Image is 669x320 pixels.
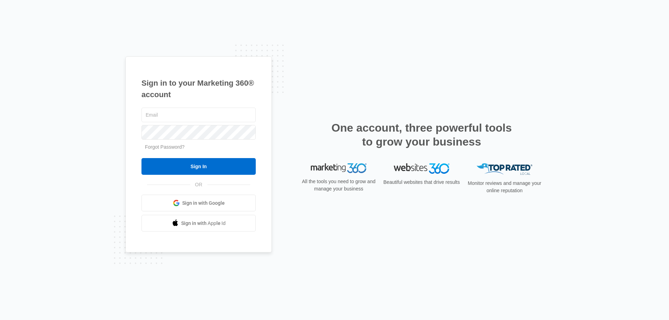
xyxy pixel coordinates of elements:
[394,163,449,173] img: Websites 360
[190,181,207,188] span: OR
[383,179,461,186] p: Beautiful websites that drive results
[477,163,532,175] img: Top Rated Local
[182,200,225,207] span: Sign in with Google
[300,178,378,193] p: All the tools you need to grow and manage your business
[141,158,256,175] input: Sign In
[329,121,514,149] h2: One account, three powerful tools to grow your business
[141,195,256,211] a: Sign in with Google
[145,144,185,150] a: Forgot Password?
[466,180,544,194] p: Monitor reviews and manage your online reputation
[141,215,256,232] a: Sign in with Apple Id
[141,77,256,100] h1: Sign in to your Marketing 360® account
[141,108,256,122] input: Email
[181,220,226,227] span: Sign in with Apple Id
[311,163,367,173] img: Marketing 360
